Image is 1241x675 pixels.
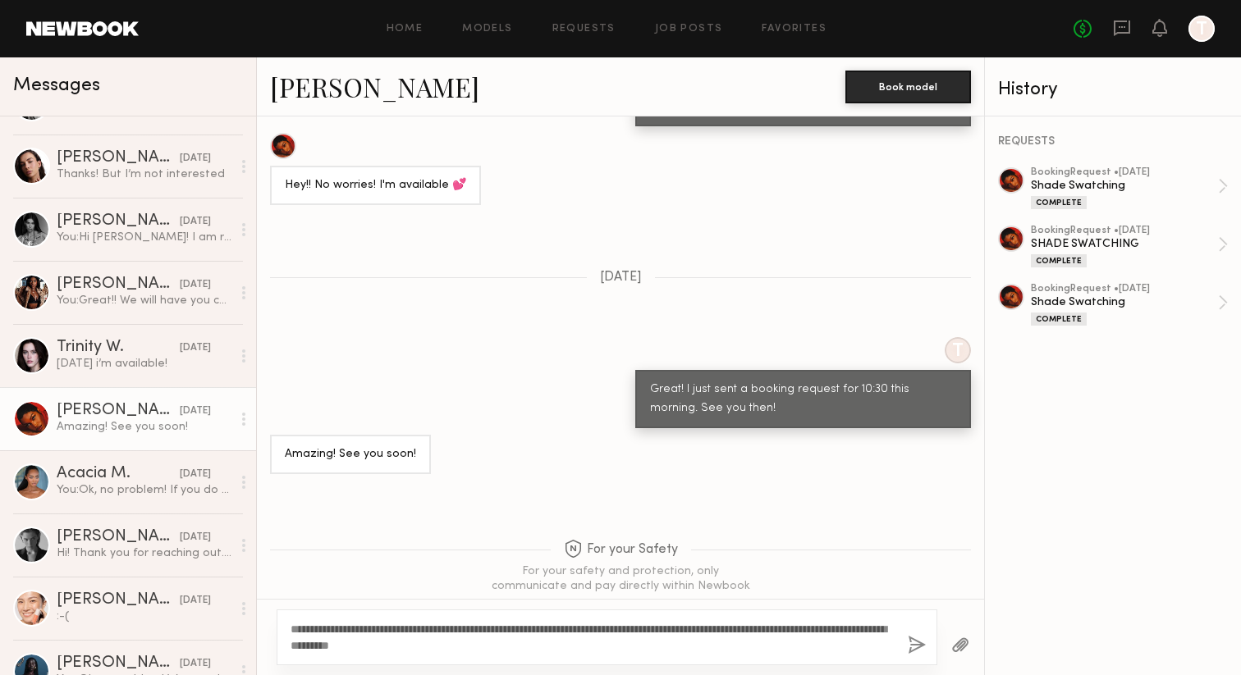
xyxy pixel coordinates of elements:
div: [PERSON_NAME] [57,276,180,293]
div: [DATE] [180,151,211,166]
div: Trinity W. [57,340,180,356]
a: Book model [845,79,971,93]
div: Hey!! No worries! I'm available 💕 [285,176,466,195]
div: You: Great!! We will have you come in at 1:15pm [DATE]! I'll send over the booking now to confirm... [57,293,231,308]
div: [DATE] [180,214,211,230]
div: [DATE] [180,404,211,419]
div: Acacia M. [57,466,180,482]
span: Messages [13,76,100,95]
a: Requests [552,24,616,34]
button: Book model [845,71,971,103]
div: Complete [1031,312,1087,326]
div: Shade Swatching [1031,294,1218,310]
div: booking Request • [DATE] [1031,167,1218,178]
div: [DATE] [180,593,211,609]
div: You: Hi [PERSON_NAME]! I am reaching out from a makeup brand conducting swatch shade testing, and... [57,230,231,245]
div: :-( [57,609,231,624]
div: Amazing! See you soon! [285,445,416,464]
div: Great! I just sent a booking request for 10:30 this morning. See you then! [650,381,956,418]
div: You: Ok, no problem! If you do 2:30, we could do that also. Or I can let you know about the next ... [57,482,231,498]
a: Home [387,24,424,34]
div: [DATE] [180,656,211,672]
div: Complete [1031,196,1087,209]
div: [DATE] [180,277,211,293]
div: [DATE] i’m available! [57,356,231,372]
div: SHADE SWATCHING [1031,236,1218,252]
div: History [998,80,1228,99]
div: [DATE] [180,530,211,545]
a: bookingRequest •[DATE]SHADE SWATCHINGComplete [1031,226,1228,267]
span: [DATE] [600,271,642,285]
div: [PERSON_NAME] [57,655,180,672]
a: Models [462,24,512,34]
a: Job Posts [655,24,723,34]
div: [PERSON_NAME] [57,529,180,545]
a: T [1188,16,1215,42]
div: Shade Swatching [1031,178,1218,194]
div: [PERSON_NAME] [57,213,180,230]
div: [DATE] [180,340,211,356]
div: booking Request • [DATE] [1031,284,1218,294]
div: Hi! Thank you for reaching out. Is this a paid gig? If so, could you please share your rate? [57,545,231,561]
div: [PERSON_NAME] [57,150,180,166]
a: [PERSON_NAME] [270,69,479,104]
div: For your safety and protection, only communicate and pay directly within Newbook [489,564,752,594]
a: bookingRequest •[DATE]Shade SwatchingComplete [1031,284,1228,326]
div: [PERSON_NAME] [57,592,180,609]
div: Amazing! See you soon! [57,419,231,435]
div: [DATE] [180,467,211,482]
div: [PERSON_NAME] [57,403,180,419]
div: Thanks! But I’m not interested [57,166,231,182]
a: Favorites [762,24,827,34]
div: booking Request • [DATE] [1031,226,1218,236]
div: REQUESTS [998,136,1228,148]
div: Complete [1031,254,1087,267]
span: For your Safety [564,540,678,560]
a: bookingRequest •[DATE]Shade SwatchingComplete [1031,167,1228,209]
